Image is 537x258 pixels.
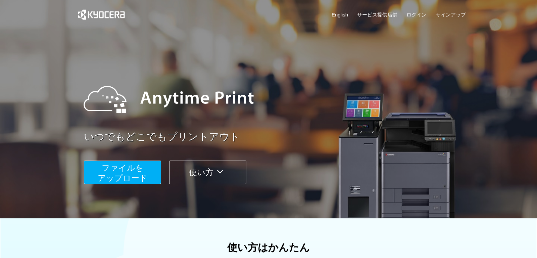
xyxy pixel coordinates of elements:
a: サインアップ [436,11,466,18]
a: ログイン [406,11,427,18]
a: English [332,11,348,18]
span: ファイルを ​​アップロード [98,163,148,182]
a: サービス提供店舗 [357,11,397,18]
a: いつでもどこでもプリントアウト [84,130,470,144]
button: ファイルを​​アップロード [84,161,161,184]
button: 使い方 [169,161,246,184]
